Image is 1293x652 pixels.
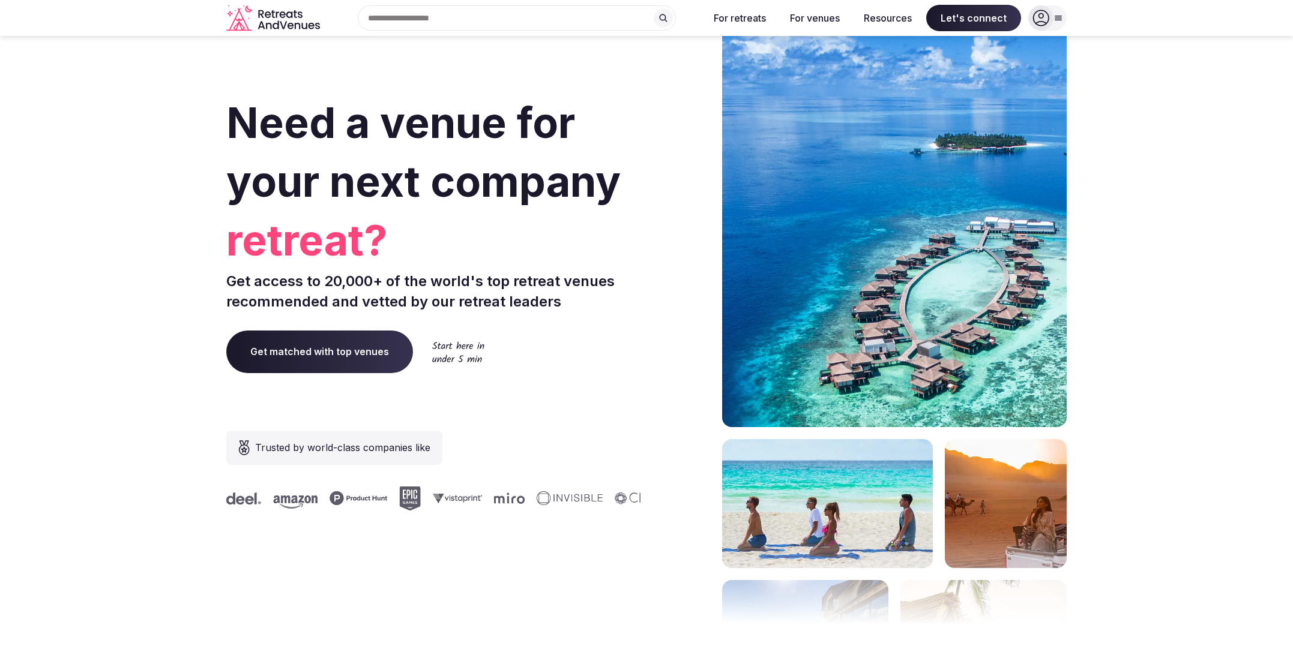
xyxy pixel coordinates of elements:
[226,5,322,32] svg: Retreats and Venues company logo
[226,211,642,270] span: retreat?
[854,5,921,31] button: Resources
[704,5,776,31] button: For retreats
[780,5,849,31] button: For venues
[226,5,322,32] a: Visit the homepage
[537,491,603,506] svg: Invisible company logo
[494,492,525,504] svg: Miro company logo
[255,440,430,455] span: Trusted by world-class companies like
[226,492,261,504] svg: Deel company logo
[433,493,482,503] svg: Vistaprint company logo
[226,330,413,372] a: Get matched with top venues
[432,341,484,362] img: Start here in under 5 min
[945,439,1067,568] img: woman sitting in back of truck with camels
[226,271,642,311] p: Get access to 20,000+ of the world's top retreat venues recommended and vetted by our retreat lea...
[399,486,421,510] svg: Epic Games company logo
[226,97,621,207] span: Need a venue for your next company
[722,439,933,568] img: yoga on tropical beach
[926,5,1021,31] span: Let's connect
